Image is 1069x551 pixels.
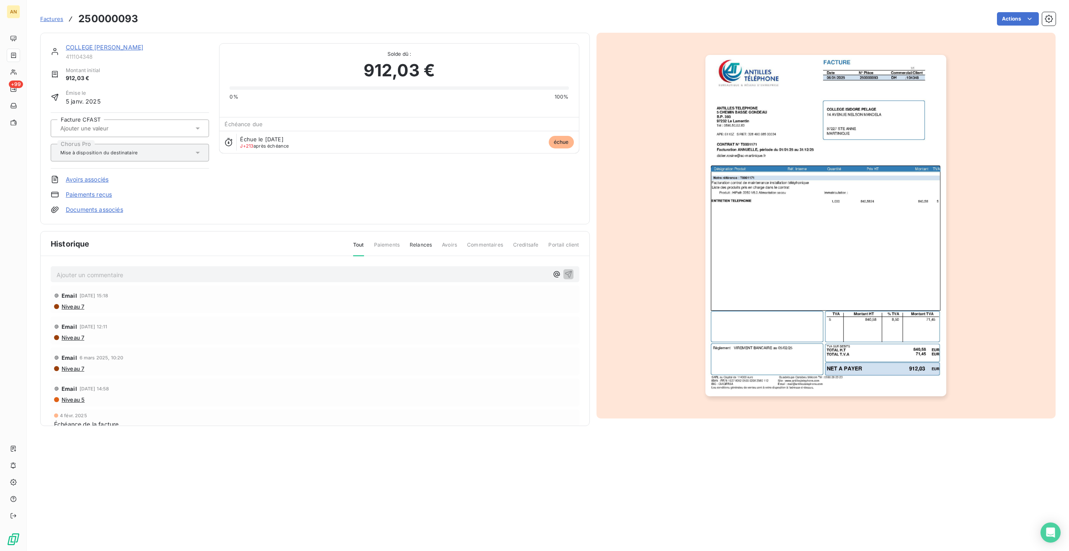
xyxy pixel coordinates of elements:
[78,11,138,26] h3: 250000093
[364,58,435,83] span: 912,03 €
[7,533,20,546] img: Logo LeanPay
[80,386,109,391] span: [DATE] 14:58
[1041,522,1061,543] div: Open Intercom Messenger
[61,396,85,403] span: Niveau 5
[555,93,569,101] span: 100%
[59,125,144,132] input: Ajouter une valeur
[60,413,87,418] span: 4 févr. 2025
[80,293,108,298] span: [DATE] 15:18
[66,53,209,60] span: 411104348
[61,334,84,341] span: Niveau 7
[230,93,238,101] span: 0%
[66,175,108,184] a: Avoirs associés
[240,143,253,149] span: J+213
[60,150,137,155] span: Mise à disposition du destinataire
[9,81,23,88] span: +99
[513,241,539,255] span: Creditsafe
[62,354,77,361] span: Email
[66,97,101,106] span: 5 janv. 2025
[61,365,84,372] span: Niveau 7
[548,241,579,255] span: Portail client
[66,67,100,74] span: Montant initial
[62,292,77,299] span: Email
[442,241,457,255] span: Avoirs
[62,323,77,330] span: Email
[240,143,289,148] span: après échéance
[61,303,84,310] span: Niveau 7
[62,385,77,392] span: Email
[997,12,1039,26] button: Actions
[410,241,432,255] span: Relances
[467,241,503,255] span: Commentaires
[240,136,283,143] span: Échue le [DATE]
[374,241,400,255] span: Paiements
[80,355,124,360] span: 6 mars 2025, 10:20
[225,121,263,127] span: Échéance due
[66,190,112,199] a: Paiements reçus
[7,5,20,18] div: AN
[66,74,100,83] span: 912,03 €
[54,420,119,429] span: Échéance de la facture
[40,15,63,23] a: Factures
[66,205,123,214] a: Documents associés
[40,16,63,22] span: Factures
[66,44,143,51] a: COLLEGE [PERSON_NAME]
[549,136,574,148] span: échue
[80,324,108,329] span: [DATE] 12:11
[705,55,946,396] img: invoice_thumbnail
[353,241,364,256] span: Tout
[230,50,568,58] span: Solde dû :
[51,238,90,250] span: Historique
[66,89,101,97] span: Émise le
